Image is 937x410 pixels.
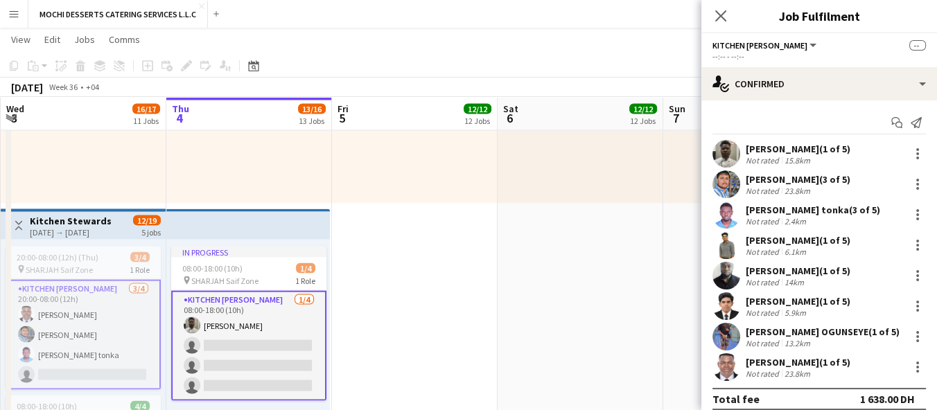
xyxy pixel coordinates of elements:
span: Comms [109,33,140,46]
app-job-card: In progress08:00-18:00 (10h)1/4 SHARJAH Saif Zone1 RoleKitchen [PERSON_NAME]1/408:00-18:00 (10h)[... [171,247,326,401]
span: 4 [170,110,189,126]
span: 3 [4,110,24,126]
div: [PERSON_NAME] (1 of 5) [746,143,850,155]
div: Not rated [746,277,782,287]
span: SHARJAH Saif Zone [26,265,93,275]
div: 15.8km [782,155,813,166]
span: 5 [335,110,349,126]
span: 20:00-08:00 (12h) (Thu) [17,252,98,262]
span: 7 [667,110,685,126]
span: 12/12 [464,104,491,114]
span: 1 Role [130,265,150,275]
span: Kitchen Steward [712,40,807,51]
div: [PERSON_NAME] OGUNSEYE (1 of 5) [746,326,900,338]
span: Week 36 [46,82,80,92]
a: Comms [103,30,146,48]
span: 1/4 [296,263,315,274]
div: [PERSON_NAME] (1 of 5) [746,265,850,277]
span: Sun [669,102,685,115]
div: 5.9km [782,307,809,318]
div: +04 [86,82,99,92]
span: 13/16 [298,104,326,114]
span: 12/12 [629,104,657,114]
div: Not rated [746,186,782,196]
div: 1 638.00 DH [860,392,915,406]
div: 13.2km [782,338,813,348]
span: 08:00-18:00 (10h) [182,263,243,274]
button: Kitchen [PERSON_NAME] [712,40,818,51]
div: Confirmed [701,67,937,100]
span: Fri [338,102,349,115]
span: 12/19 [133,215,161,226]
div: [PERSON_NAME] (3 of 5) [746,173,850,186]
span: Wed [6,102,24,115]
div: [PERSON_NAME] tonka (3 of 5) [746,204,880,216]
app-card-role: Kitchen [PERSON_NAME]3/420:00-08:00 (12h)[PERSON_NAME][PERSON_NAME][PERSON_NAME] tonka [6,280,161,390]
div: [DATE] [11,80,43,94]
div: Total fee [712,392,760,406]
div: 11 Jobs [133,116,159,126]
app-card-role: Kitchen [PERSON_NAME]1/408:00-18:00 (10h)[PERSON_NAME] [171,291,326,401]
app-job-card: 20:00-08:00 (12h) (Thu)3/4 SHARJAH Saif Zone1 RoleKitchen [PERSON_NAME]3/420:00-08:00 (12h)[PERSO... [6,247,161,390]
div: [PERSON_NAME] (1 of 5) [746,356,850,368]
div: [PERSON_NAME] (1 of 5) [746,295,850,307]
span: View [11,33,30,46]
span: 16/17 [132,104,160,114]
span: Thu [172,102,189,115]
span: -- [909,40,926,51]
button: MOCHI DESSERTS CATERING SERVICES L.L.C [28,1,208,28]
div: 6.1km [782,247,809,257]
div: Not rated [746,338,782,348]
span: SHARJAH Saif Zone [191,276,259,286]
div: 23.8km [782,186,813,196]
div: 14km [782,277,807,287]
a: Edit [39,30,66,48]
div: Not rated [746,307,782,318]
div: Not rated [746,247,782,257]
span: Edit [44,33,60,46]
a: Jobs [69,30,100,48]
span: Jobs [74,33,95,46]
h3: Kitchen Stewards [30,215,112,227]
div: --:-- - --:-- [712,51,926,62]
h3: Job Fulfilment [701,7,937,25]
span: 3/4 [130,252,150,262]
div: 5 jobs [141,226,161,238]
div: 23.8km [782,368,813,379]
a: View [6,30,36,48]
span: Sat [503,102,518,115]
span: 1 Role [295,276,315,286]
div: In progress [171,247,326,258]
div: [DATE] → [DATE] [30,227,112,238]
div: 12 Jobs [464,116,491,126]
div: [PERSON_NAME] (1 of 5) [746,234,850,247]
div: 12 Jobs [630,116,656,126]
div: Not rated [746,368,782,379]
div: 2.4km [782,216,809,226]
div: 13 Jobs [299,116,325,126]
span: 6 [501,110,518,126]
div: Not rated [746,216,782,226]
div: Not rated [746,155,782,166]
